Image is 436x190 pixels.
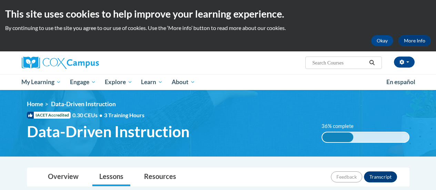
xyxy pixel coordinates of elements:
[167,74,200,90] a: About
[51,100,116,108] span: Data-Driven Instruction
[322,122,361,130] label: 36% complete
[398,35,431,46] a: More Info
[22,57,146,69] a: Cox Campus
[104,112,144,118] span: 3 Training Hours
[382,75,420,89] a: En español
[27,100,43,108] a: Home
[141,78,163,86] span: Learn
[92,168,130,186] a: Lessons
[99,112,102,118] span: •
[100,74,137,90] a: Explore
[70,78,96,86] span: Engage
[41,168,85,186] a: Overview
[322,132,353,142] div: 36% complete
[371,35,393,46] button: Okay
[17,74,420,90] div: Main menu
[27,112,71,119] span: IACET Accredited
[21,78,61,86] span: My Learning
[331,171,362,182] button: Feedback
[312,59,367,67] input: Search Courses
[5,24,431,32] p: By continuing to use the site you agree to our use of cookies. Use the ‘More info’ button to read...
[172,78,195,86] span: About
[394,57,415,68] button: Account Settings
[137,168,183,186] a: Resources
[136,74,167,90] a: Learn
[105,78,132,86] span: Explore
[65,74,100,90] a: Engage
[22,57,99,69] img: Cox Campus
[364,171,397,182] button: Transcript
[27,122,190,141] span: Data-Driven Instruction
[367,59,377,67] button: Search
[72,111,104,119] span: 0.30 CEUs
[386,78,415,86] span: En español
[5,7,431,21] h2: This site uses cookies to help improve your learning experience.
[17,74,66,90] a: My Learning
